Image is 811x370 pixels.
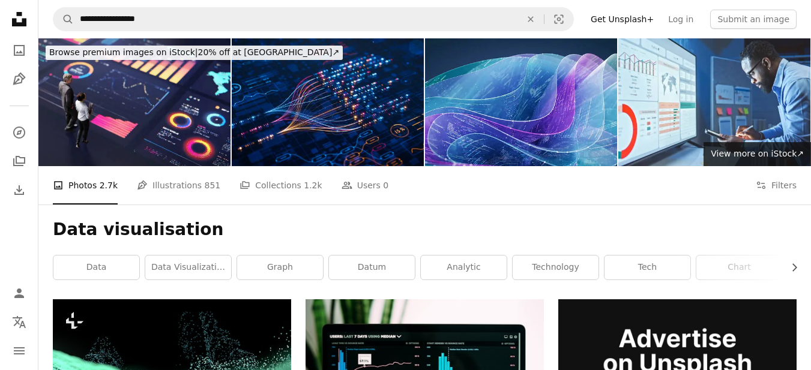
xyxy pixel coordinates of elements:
img: A Man Reviews the Data Analysis of Marketing from Social Media Platforms. [618,38,810,166]
a: graph [237,255,323,279]
a: Illustrations 851 [137,166,220,204]
a: datum [329,255,415,279]
span: 0 [383,179,388,192]
a: data [53,255,139,279]
span: 851 [205,179,221,192]
a: Collections 1.2k [240,166,322,204]
a: Browse premium images on iStock|20% off at [GEOGRAPHIC_DATA]↗ [38,38,350,67]
span: View more on iStock ↗ [711,149,804,158]
img: Business Team Analyzing Interactive Digital Dashboards with Data Visualizations [38,38,231,166]
button: Visual search [544,8,573,31]
a: tech [604,255,690,279]
a: data visualization [145,255,231,279]
a: Log in [661,10,701,29]
img: AI powers big data analysis and automation workflows, showcasing neural networks and data streams... [232,38,424,166]
button: Filters [756,166,797,204]
a: Photos [7,38,31,62]
span: Browse premium images on iStock | [49,47,197,57]
h1: Data visualisation [53,219,797,240]
a: Get Unsplash+ [583,10,661,29]
button: Clear [517,8,544,31]
span: 20% off at [GEOGRAPHIC_DATA] ↗ [49,47,339,57]
a: technology [513,255,598,279]
a: View more on iStock↗ [704,142,811,166]
a: chart [696,255,782,279]
a: Users 0 [342,166,389,204]
button: Search Unsplash [53,8,74,31]
a: analytic [421,255,507,279]
button: Submit an image [710,10,797,29]
form: Find visuals sitewide [53,7,574,31]
button: Language [7,310,31,334]
a: Illustrations [7,67,31,91]
a: Collections [7,149,31,173]
a: Log in / Sign up [7,281,31,305]
span: 1.2k [304,179,322,192]
button: scroll list to the right [783,255,797,279]
img: AI Coding Assistant Interface with Vibe Coding Aesthetics [425,38,617,166]
a: Download History [7,178,31,202]
button: Menu [7,339,31,363]
a: Explore [7,121,31,145]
